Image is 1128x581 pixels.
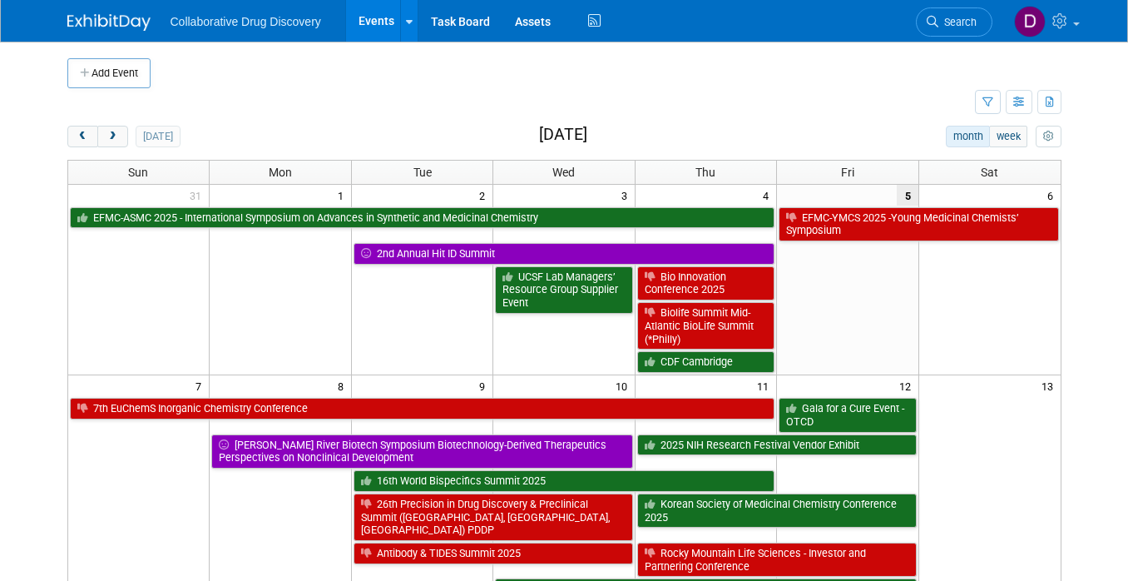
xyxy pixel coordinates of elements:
[413,166,432,179] span: Tue
[637,302,774,350] a: Biolife Summit Mid-Atlantic BioLife Summit (*Philly)
[916,7,992,37] a: Search
[637,266,774,300] a: Bio Innovation Conference 2025
[1043,132,1054,142] i: Personalize Calendar
[269,166,292,179] span: Mon
[495,266,632,314] a: UCSF Lab Managers’ Resource Group Supplier Event
[336,375,351,396] span: 8
[637,543,917,577] a: Rocky Mountain Life Sciences - Investor and Partnering Conference
[70,398,775,420] a: 7th EuChemS Inorganic Chemistry Conference
[539,126,587,144] h2: [DATE]
[552,166,575,179] span: Wed
[128,166,148,179] span: Sun
[614,375,635,396] span: 10
[938,16,977,28] span: Search
[477,185,492,206] span: 2
[897,185,918,206] span: 5
[336,185,351,206] span: 1
[761,185,776,206] span: 4
[695,166,715,179] span: Thu
[1040,375,1061,396] span: 13
[637,351,774,373] a: CDF Cambridge
[946,126,990,147] button: month
[1036,126,1061,147] button: myCustomButton
[637,494,917,528] a: Korean Society of Medicinal Chemistry Conference 2025
[755,375,776,396] span: 11
[1014,6,1046,37] img: Daniel Castro
[989,126,1027,147] button: week
[67,126,98,147] button: prev
[898,375,918,396] span: 12
[637,435,917,456] a: 2025 NIH Research Festival Vendor Exhibit
[67,58,151,88] button: Add Event
[354,494,633,541] a: 26th Precision in Drug Discovery & Preclinical Summit ([GEOGRAPHIC_DATA], [GEOGRAPHIC_DATA], [GEO...
[354,543,633,564] a: Antibody & TIDES Summit 2025
[1046,185,1061,206] span: 6
[211,435,632,469] a: [PERSON_NAME] River Biotech Symposium Biotechnology-Derived Therapeutics Perspectives on Nonclini...
[779,398,916,432] a: Gala for a Cure Event - OTCD
[136,126,180,147] button: [DATE]
[70,207,775,229] a: EFMC-ASMC 2025 - International Symposium on Advances in Synthetic and Medicinal Chemistry
[620,185,635,206] span: 3
[188,185,209,206] span: 31
[97,126,128,147] button: next
[779,207,1058,241] a: EFMC-YMCS 2025 -Young Medicinal Chemists’ Symposium
[171,15,321,28] span: Collaborative Drug Discovery
[67,14,151,31] img: ExhibitDay
[981,166,998,179] span: Sat
[194,375,209,396] span: 7
[354,470,774,492] a: 16th World Bispecifics Summit 2025
[354,243,774,265] a: 2nd Annual Hit ID Summit
[841,166,854,179] span: Fri
[477,375,492,396] span: 9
